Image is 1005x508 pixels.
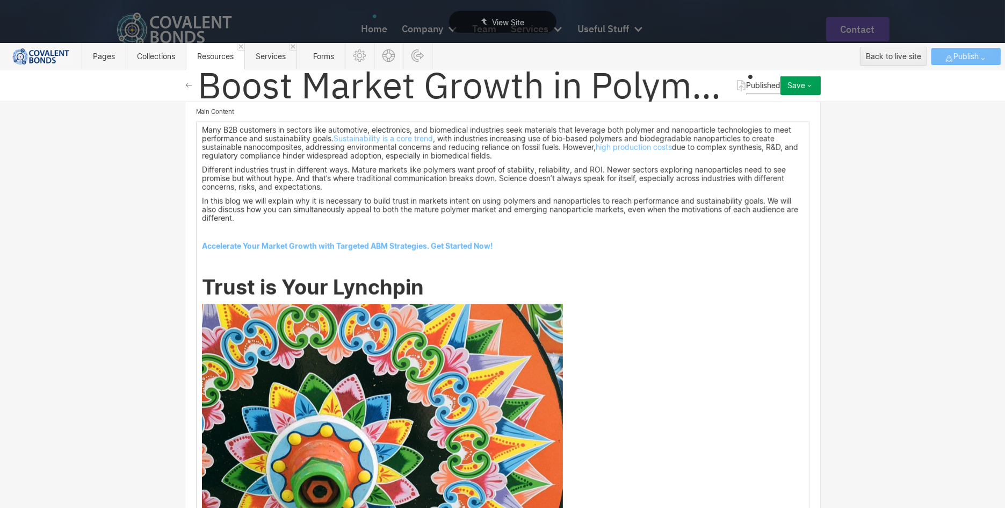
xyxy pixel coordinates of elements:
[596,142,672,152] a: high production costs
[198,62,731,109] h2: Boost Market Growth in Polymer and Nanoparticle Sectors: A Trust-Building Strategy
[780,76,821,95] button: Save
[746,81,780,90] span: Published
[202,275,804,299] h1: ‍
[931,48,1001,65] button: Publish
[202,275,424,299] strong: Trust is Your Lynchpin
[202,166,804,191] p: Different industries trust in different ways. Mature markets like polymers want proof of stabilit...
[202,197,804,223] p: In this blog we will explain why it is necessary to build trust in markets intent on using polyme...
[202,126,804,160] p: Many B2B customers in sectors like automotive, electronics, and biomedical industries seek materi...
[860,47,927,66] button: Back to live site
[202,228,804,237] p: ‍
[492,18,524,27] span: View Site
[256,52,286,61] span: Services
[237,43,244,51] a: Close 'Resources' tab
[202,241,493,251] a: Accelerate Your Market Growth with Targeted ABM Strategies. Get Started Now!
[196,108,235,116] span: Main Content
[197,52,234,61] span: Resources
[313,52,334,61] span: Forms
[289,43,297,51] a: Close 'Services' tab
[334,134,433,143] a: Sustainability is a core trend
[866,48,921,65] div: Back to live site
[93,52,115,61] span: Pages
[202,256,804,264] p: ‍
[953,48,979,65] span: Publish
[787,81,805,90] div: Save
[137,52,175,61] span: Collections
[9,48,73,65] img: 628286f817e1fbf1301ffa5e_CB%20Login.png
